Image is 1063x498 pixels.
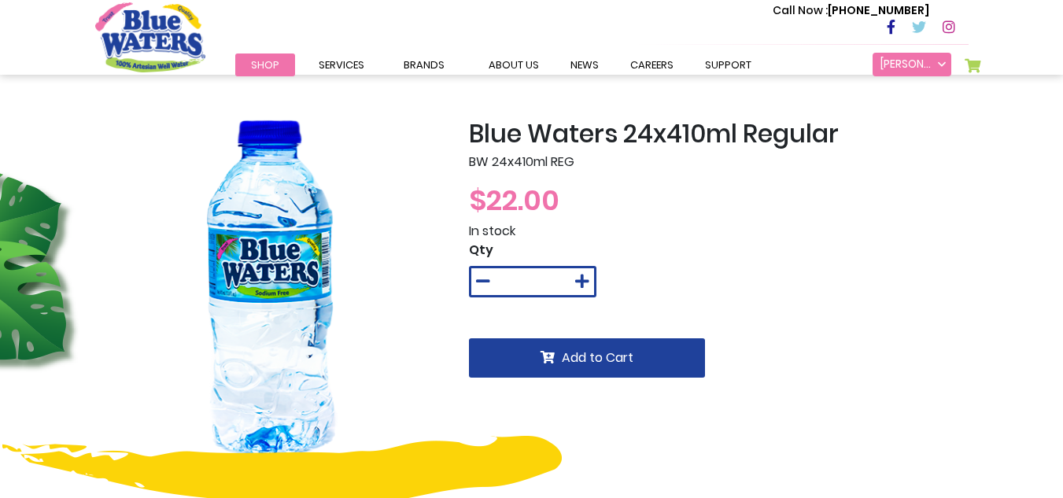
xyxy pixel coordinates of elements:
h2: Blue Waters 24x410ml Regular [469,119,969,149]
span: Brands [404,57,445,72]
span: In stock [469,222,515,240]
span: Shop [251,57,279,72]
a: support [689,53,767,76]
p: BW 24x410ml REG [469,153,969,172]
span: Qty [469,241,493,259]
p: [PHONE_NUMBER] [773,2,929,19]
a: store logo [95,2,205,72]
span: Call Now : [773,2,828,18]
span: $22.00 [469,180,559,220]
a: [PERSON_NAME] [873,53,951,76]
span: Add to Cart [562,349,633,367]
a: careers [615,53,689,76]
a: about us [473,53,555,76]
button: Add to Cart [469,338,705,378]
a: News [555,53,615,76]
span: Services [319,57,364,72]
img: Blue_Waters_24x410ml_Regular_1_1.png [95,119,445,469]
